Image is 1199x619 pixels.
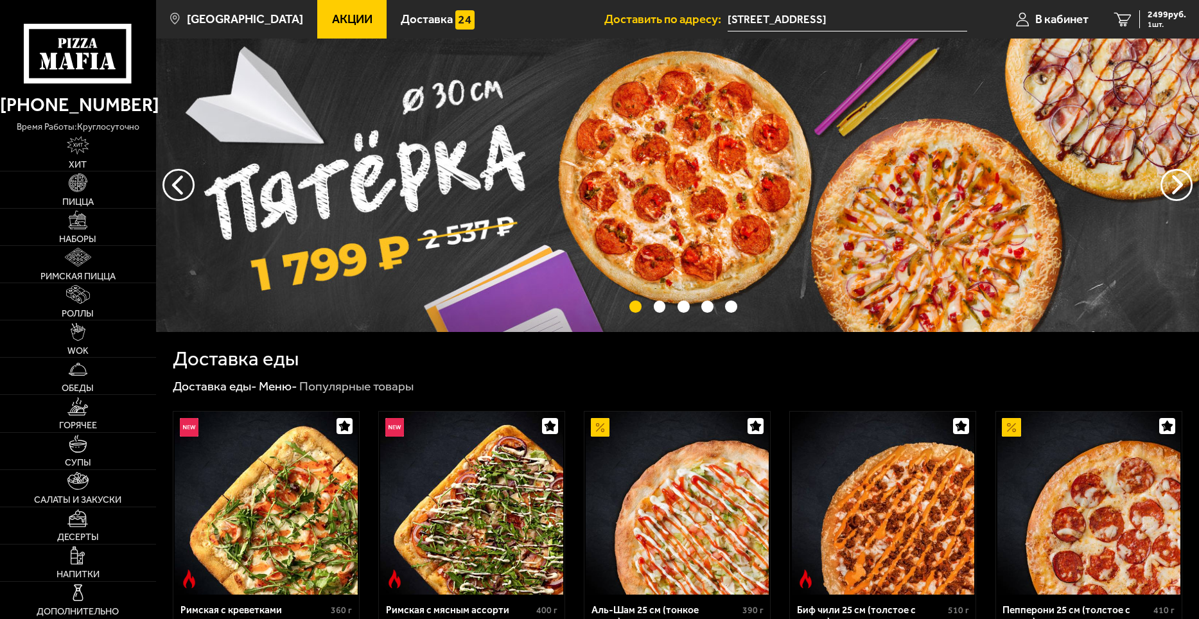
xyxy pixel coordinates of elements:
[1160,169,1193,201] button: предыдущий
[379,412,564,595] a: НовинкаОстрое блюдоРимская с мясным ассорти
[584,412,770,595] a: АкционныйАль-Шам 25 см (тонкое тесто)
[34,495,121,504] span: Салаты и закуски
[62,309,94,318] span: Роллы
[180,418,198,437] img: Новинка
[40,272,116,281] span: Римская пицца
[790,412,976,595] a: Острое блюдоБиф чили 25 см (толстое с сыром)
[728,8,967,31] input: Ваш адрес доставки
[180,604,328,616] div: Римская с креветками
[1035,13,1089,26] span: В кабинет
[173,379,257,394] a: Доставка еды-
[796,570,815,588] img: Острое блюдо
[701,301,713,313] button: точки переключения
[996,412,1182,595] a: АкционныйПепперони 25 см (толстое с сыром)
[792,412,975,595] img: Биф чили 25 см (толстое с сыром)
[385,570,404,588] img: Острое блюдо
[62,197,94,206] span: Пицца
[59,421,97,430] span: Горячее
[629,301,642,313] button: точки переключения
[62,383,94,392] span: Обеды
[1153,605,1175,616] span: 410 г
[586,412,769,595] img: Аль-Шам 25 см (тонкое тесто)
[162,169,195,201] button: следующий
[380,412,563,595] img: Римская с мясным ассорти
[175,412,358,595] img: Римская с креветками
[1002,418,1020,437] img: Акционный
[37,607,119,616] span: Дополнительно
[1148,10,1186,19] span: 2499 руб.
[59,234,96,243] span: Наборы
[259,379,297,394] a: Меню-
[604,13,728,26] span: Доставить по адресу:
[401,13,453,26] span: Доставка
[180,570,198,588] img: Острое блюдо
[1148,21,1186,28] span: 1 шт.
[742,605,764,616] span: 390 г
[57,532,99,541] span: Десерты
[591,418,609,437] img: Акционный
[173,412,359,595] a: НовинкаОстрое блюдоРимская с креветками
[948,605,969,616] span: 510 г
[57,570,100,579] span: Напитки
[332,13,372,26] span: Акции
[678,301,690,313] button: точки переключения
[455,10,474,29] img: 15daf4d41897b9f0e9f617042186c801.svg
[728,8,967,31] span: улица Оптиков, 4к2
[385,418,404,437] img: Новинка
[67,346,89,355] span: WOK
[299,378,414,394] div: Популярные товары
[331,605,352,616] span: 360 г
[187,13,303,26] span: [GEOGRAPHIC_DATA]
[69,160,87,169] span: Хит
[536,605,557,616] span: 400 г
[725,301,737,313] button: точки переключения
[173,349,299,369] h1: Доставка еды
[997,412,1180,595] img: Пепперони 25 см (толстое с сыром)
[386,604,534,616] div: Римская с мясным ассорти
[654,301,666,313] button: точки переключения
[65,458,91,467] span: Супы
